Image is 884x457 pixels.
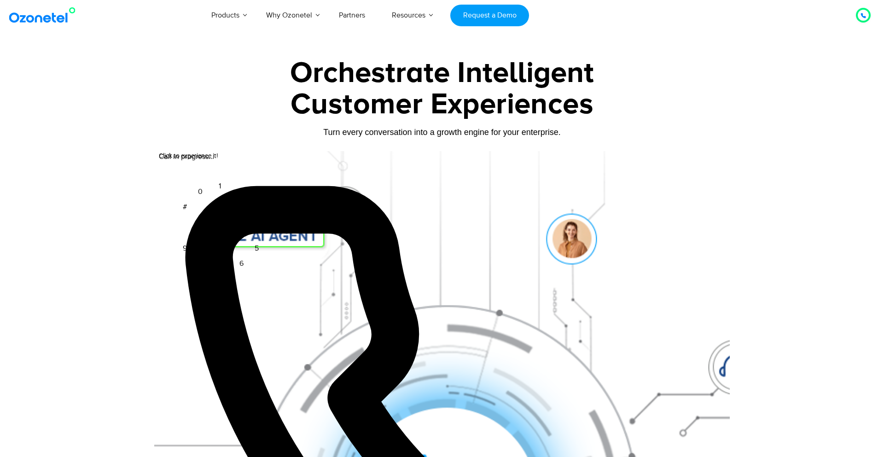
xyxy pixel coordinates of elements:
div: 3 [255,201,259,212]
a: Request a Demo [450,5,529,26]
div: Turn every conversation into a growth engine for your enterprise. [154,127,730,137]
div: 2 [239,186,244,197]
div: Click to experience it! [159,151,218,161]
div: 5 [255,243,259,254]
div: 6 [239,258,244,269]
div: 9 [183,243,187,254]
div: 8 [198,258,202,269]
div: # [183,201,187,212]
div: 0 [198,186,203,197]
div: Orchestrate Intelligent [154,59,730,88]
div: Call in progress... [159,151,730,162]
div: Customer Experiences [154,82,730,127]
div: 4 [260,222,264,233]
div: 1 [219,181,221,192]
div: 7 [219,264,222,275]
